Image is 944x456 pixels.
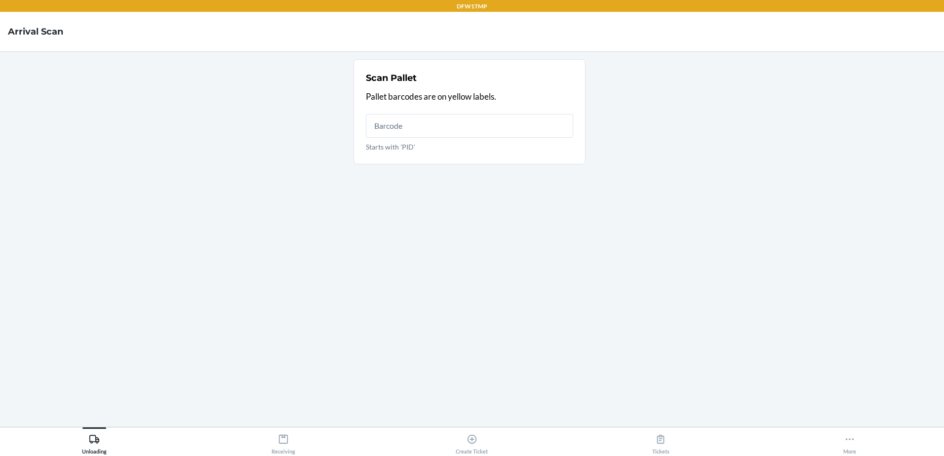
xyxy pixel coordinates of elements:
button: Receiving [189,427,377,455]
button: More [755,427,944,455]
p: Pallet barcodes are on yellow labels. [366,90,573,103]
input: Starts with 'PID' [366,114,573,138]
p: Starts with 'PID' [366,142,573,152]
p: DFW1TMP [457,2,487,11]
h4: Arrival Scan [8,25,63,38]
div: Tickets [652,430,669,455]
button: Tickets [566,427,755,455]
div: Receiving [272,430,295,455]
div: Create Ticket [456,430,488,455]
div: More [843,430,856,455]
h2: Scan Pallet [366,72,417,84]
button: Create Ticket [378,427,566,455]
div: Unloading [82,430,107,455]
